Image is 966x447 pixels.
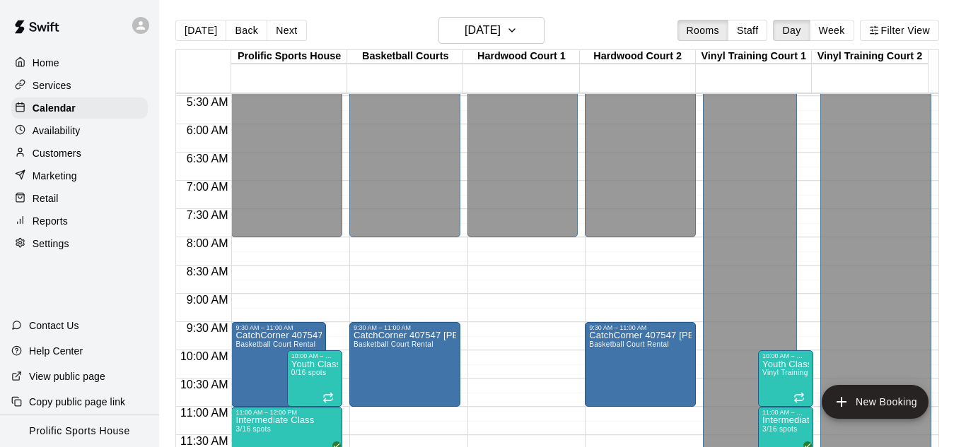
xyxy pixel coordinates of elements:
[177,435,232,447] span: 11:30 AM
[347,50,463,64] div: Basketball Courts
[762,409,809,416] div: 11:00 AM – 12:00 PM
[33,124,81,138] p: Availability
[235,340,315,348] span: Basketball Court Rental
[175,20,226,41] button: [DATE]
[33,191,59,205] p: Retail
[728,20,768,41] button: Staff
[177,407,232,419] span: 11:00 AM
[580,50,696,64] div: Hardwood Court 2
[226,20,267,41] button: Back
[291,369,326,376] span: 0/16 spots filled
[585,322,696,407] div: 9:30 AM – 11:00 AM: CatchCorner 407547 Kevin Bet Dela Cruz
[793,392,805,403] span: Recurring event
[183,266,232,278] span: 8:30 AM
[762,352,809,359] div: 10:00 AM – 11:00 AM
[183,294,232,306] span: 9:00 AM
[235,324,321,331] div: 9:30 AM – 11:00 AM
[235,409,338,416] div: 11:00 AM – 12:00 PM
[29,318,79,333] p: Contact Us
[349,322,460,407] div: 9:30 AM – 11:00 AM: CatchCorner 407547 Kevin Bet Dela Cruz
[860,20,939,41] button: Filter View
[589,324,692,331] div: 9:30 AM – 11:00 AM
[696,50,812,64] div: Vinyl Training Court 1
[354,324,456,331] div: 9:30 AM – 11:00 AM
[291,352,338,359] div: 10:00 AM – 11:00 AM
[465,20,501,40] h6: [DATE]
[183,124,232,136] span: 6:00 AM
[231,50,347,64] div: Prolific Sports House
[812,50,928,64] div: Vinyl Training Court 2
[762,425,797,433] span: 3/16 spots filled
[33,237,69,251] p: Settings
[33,78,71,93] p: Services
[183,96,232,108] span: 5:30 AM
[177,379,232,391] span: 10:30 AM
[822,385,929,419] button: add
[773,20,810,41] button: Day
[287,350,342,407] div: 10:00 AM – 11:00 AM: Youth Class
[589,340,669,348] span: Basketball Court Rental
[267,20,306,41] button: Next
[33,146,81,160] p: Customers
[33,101,76,115] p: Calendar
[183,209,232,221] span: 7:30 AM
[322,392,334,403] span: Recurring event
[29,344,83,358] p: Help Center
[183,153,232,165] span: 6:30 AM
[33,56,59,70] p: Home
[29,369,105,383] p: View public page
[177,350,232,362] span: 10:00 AM
[677,20,728,41] button: Rooms
[33,214,68,228] p: Reports
[463,50,579,64] div: Hardwood Court 1
[758,350,813,407] div: 10:00 AM – 11:00 AM: Youth Class
[33,169,77,183] p: Marketing
[29,395,125,409] p: Copy public page link
[762,369,835,376] span: Vinyl Training Court 1
[231,322,325,407] div: 9:30 AM – 11:00 AM: CatchCorner 407547 Kevin Bet Dela Cruz
[183,322,232,334] span: 9:30 AM
[810,20,854,41] button: Week
[354,340,433,348] span: Basketball Court Rental
[29,424,129,439] p: Prolific Sports House
[235,425,270,433] span: 3/16 spots filled
[183,181,232,193] span: 7:00 AM
[183,237,232,249] span: 8:00 AM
